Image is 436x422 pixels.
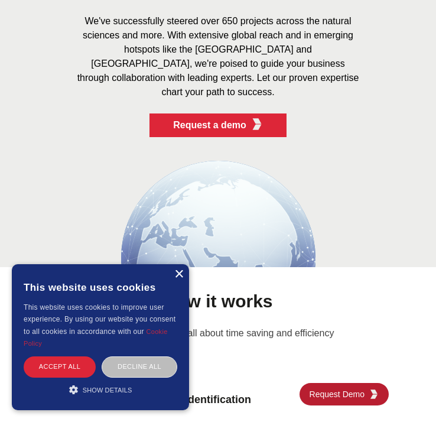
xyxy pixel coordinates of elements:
[19,326,417,340] p: Our platform IRIS is all about time saving and efficiency
[310,388,369,400] span: Request Demo
[19,286,417,317] h1: How it works
[24,328,168,347] a: Cookie Policy
[102,356,177,377] div: Decline all
[76,14,360,99] div: We've successfully steered over 650 projects across the natural sciences and more. With extensive...
[377,365,436,422] iframe: Chat Widget
[100,387,336,413] h3: Identification
[24,384,177,395] div: Show details
[173,118,246,132] p: Request a demo
[174,270,183,279] div: Close
[300,383,389,405] a: Request DemoKGG
[83,387,132,394] span: Show details
[149,113,287,137] button: Request a demoKGG Fifth Element RED
[251,118,263,130] img: KGG Fifth Element RED
[121,161,315,355] img: Globe
[369,389,379,399] img: KGG
[24,273,177,301] div: This website uses cookies
[24,303,175,336] span: This website uses cookies to improve user experience. By using our website you consent to all coo...
[24,356,96,377] div: Accept all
